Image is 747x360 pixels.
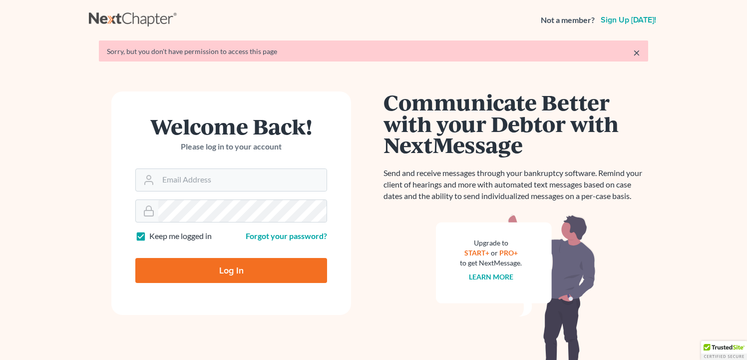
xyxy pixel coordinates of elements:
p: Please log in to your account [135,141,327,152]
a: Forgot your password? [246,231,327,240]
a: × [633,46,640,58]
div: Sorry, but you don't have permission to access this page [107,46,640,56]
p: Send and receive messages through your bankruptcy software. Remind your client of hearings and mo... [383,167,648,202]
div: Upgrade to [460,238,522,248]
label: Keep me logged in [149,230,212,242]
h1: Communicate Better with your Debtor with NextMessage [383,91,648,155]
div: to get NextMessage. [460,258,522,268]
div: TrustedSite Certified [701,341,747,360]
a: PRO+ [499,248,518,257]
input: Log In [135,258,327,283]
a: Learn more [469,272,513,281]
strong: Not a member? [541,14,595,26]
a: START+ [464,248,489,257]
a: Sign up [DATE]! [599,16,658,24]
span: or [491,248,498,257]
h1: Welcome Back! [135,115,327,137]
input: Email Address [158,169,327,191]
